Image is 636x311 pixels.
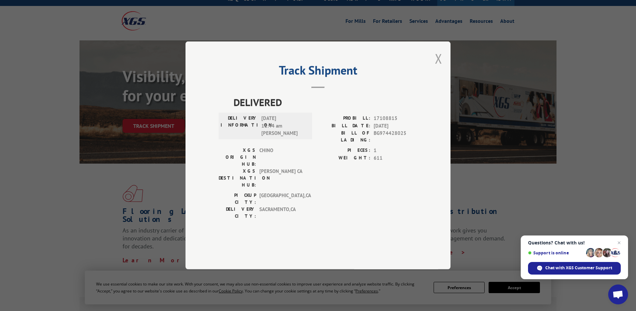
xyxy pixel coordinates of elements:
[318,154,370,162] label: WEIGHT:
[261,115,306,137] span: [DATE] 11:44 am [PERSON_NAME]
[234,95,417,110] span: DELIVERED
[374,147,417,155] span: 1
[615,239,623,247] span: Close chat
[318,122,370,130] label: BILL DATE:
[528,250,584,255] span: Support is online
[318,130,370,144] label: BILL OF LADING:
[318,115,370,123] label: PROBILL:
[219,206,256,220] label: DELIVERY CITY:
[219,147,256,168] label: XGS ORIGIN HUB:
[219,168,256,189] label: XGS DESTINATION HUB:
[374,130,417,144] span: BG974428025
[221,115,258,137] label: DELIVERY INFORMATION:
[259,192,304,206] span: [GEOGRAPHIC_DATA] , CA
[219,192,256,206] label: PICKUP CITY:
[219,66,417,78] h2: Track Shipment
[528,240,621,245] span: Questions? Chat with us!
[374,122,417,130] span: [DATE]
[259,168,304,189] span: [PERSON_NAME] CA
[435,50,442,67] button: Close modal
[374,115,417,123] span: 17108815
[259,206,304,220] span: SACRAMENTO , CA
[318,147,370,155] label: PIECES:
[374,154,417,162] span: 611
[608,285,628,304] div: Open chat
[545,265,612,271] span: Chat with XGS Customer Support
[528,262,621,275] div: Chat with XGS Customer Support
[259,147,304,168] span: CHINO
